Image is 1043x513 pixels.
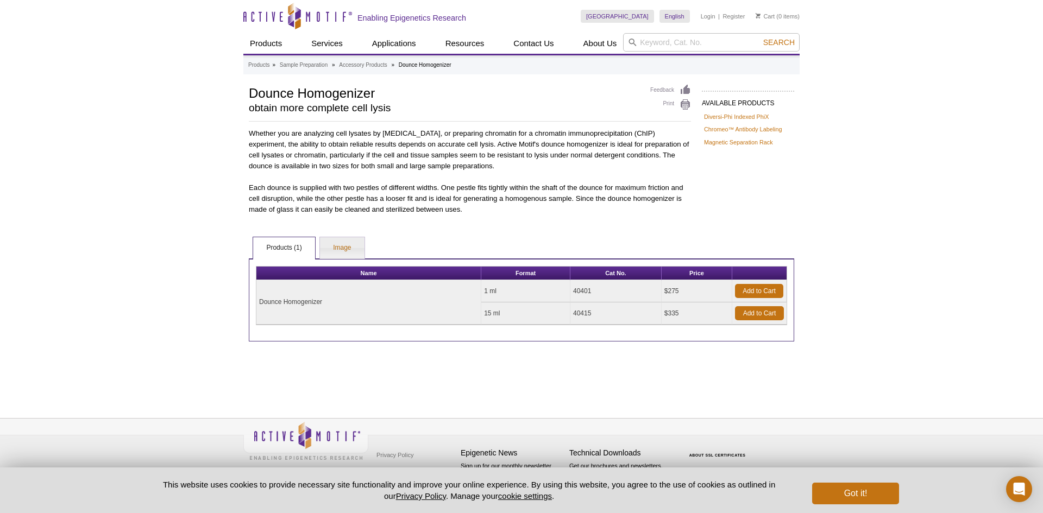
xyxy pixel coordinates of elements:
[439,33,491,54] a: Resources
[689,453,746,457] a: ABOUT SSL CERTIFICATES
[249,128,691,172] p: Whether you are analyzing cell lysates by [MEDICAL_DATA], or preparing chromatin for a chromatin ...
[249,84,639,100] h1: Dounce Homogenizer
[507,33,560,54] a: Contact Us
[144,479,794,502] p: This website uses cookies to provide necessary site functionality and improve your online experie...
[461,448,564,458] h4: Epigenetic News
[332,62,335,68] li: »
[569,461,673,489] p: Get our brochures and newsletters, or request them by mail.
[701,12,715,20] a: Login
[248,60,269,70] a: Products
[320,237,364,259] a: Image
[461,461,564,498] p: Sign up for our monthly newsletter highlighting recent publications in the field of epigenetics.
[272,62,275,68] li: »
[357,13,466,23] h2: Enabling Epigenetics Research
[662,267,732,280] th: Price
[722,12,745,20] a: Register
[374,447,416,463] a: Privacy Policy
[256,280,481,325] td: Dounce Homogenizer
[662,280,732,302] td: $275
[704,124,782,134] a: Chromeo™ Antibody Labeling
[305,33,349,54] a: Services
[763,38,795,47] span: Search
[662,302,732,325] td: $335
[249,182,691,215] p: Each dounce is supplied with two pestles of different widths. One pestle fits tightly within the ...
[1006,476,1032,502] div: Open Intercom Messenger
[569,448,673,458] h4: Technical Downloads
[735,284,783,298] a: Add to Cart
[374,463,431,479] a: Terms & Conditions
[481,302,570,325] td: 15 ml
[756,12,775,20] a: Cart
[577,33,624,54] a: About Us
[570,280,662,302] td: 40401
[498,491,552,501] button: cookie settings
[481,267,570,280] th: Format
[650,99,691,111] a: Print
[704,112,769,122] a: Diversi-Phi Indexed PhiX
[659,10,690,23] a: English
[243,419,368,463] img: Active Motif,
[678,438,759,461] table: Click to Verify - This site chose Symantec SSL for secure e-commerce and confidential communicati...
[812,483,899,504] button: Got it!
[581,10,654,23] a: [GEOGRAPHIC_DATA]
[718,10,720,23] li: |
[391,62,394,68] li: »
[249,103,639,113] h2: obtain more complete cell lysis
[760,37,798,47] button: Search
[570,302,662,325] td: 40415
[704,137,773,147] a: Magnetic Separation Rack
[280,60,328,70] a: Sample Preparation
[756,13,761,18] img: Your Cart
[243,33,288,54] a: Products
[481,280,570,302] td: 1 ml
[366,33,423,54] a: Applications
[735,306,784,320] a: Add to Cart
[650,84,691,96] a: Feedback
[339,60,387,70] a: Accessory Products
[396,491,446,501] a: Privacy Policy
[253,237,315,259] a: Products (1)
[623,33,800,52] input: Keyword, Cat. No.
[399,62,451,68] li: Dounce Homogenizer
[256,267,481,280] th: Name
[756,10,800,23] li: (0 items)
[702,91,794,110] h2: AVAILABLE PRODUCTS
[570,267,662,280] th: Cat No.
